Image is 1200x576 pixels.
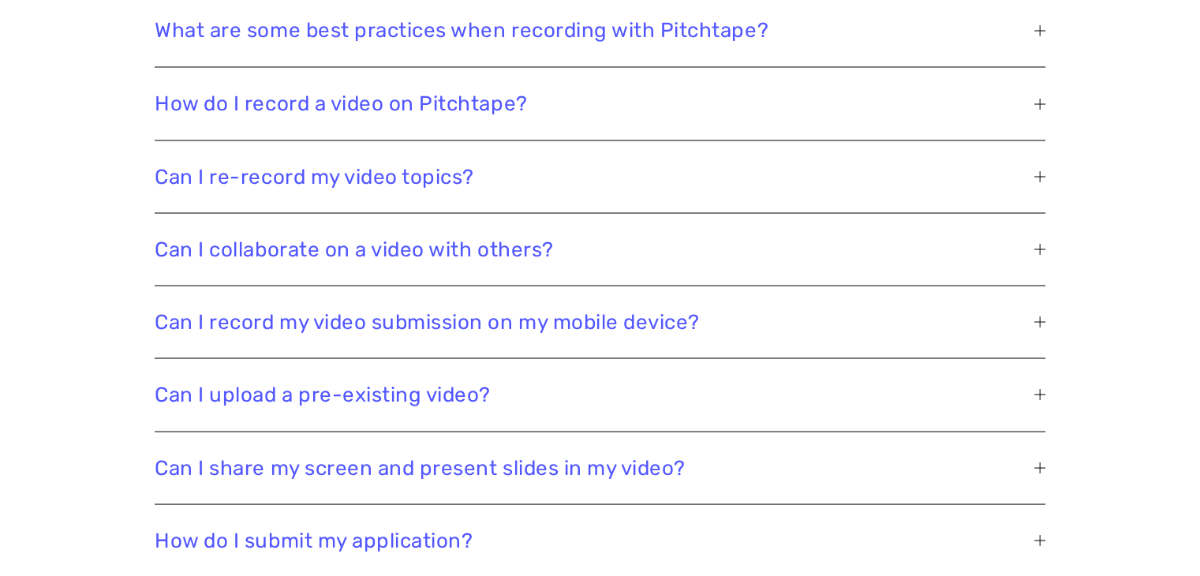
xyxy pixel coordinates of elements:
span: Can I collaborate on a video with others? [155,237,1034,261]
span: What are some best practices when recording with Pitchtape? [155,18,1034,43]
button: Can I record my video submission on my mobile device? [155,286,1045,357]
button: Can I upload a pre-existing video? [155,358,1045,430]
button: How do I record a video on Pitchtape? [155,67,1045,139]
button: How do I submit my application? [155,504,1045,576]
span: Can I upload a pre-existing video? [155,382,1034,406]
iframe: Chat Widget [1121,500,1200,576]
div: Chat-Widget [1121,500,1200,576]
button: Can I re-record my video topics? [155,140,1045,212]
button: Can I share my screen and present slides in my video? [155,432,1045,503]
button: Can I collaborate on a video with others? [155,213,1045,285]
span: How do I record a video on Pitchtape? [155,91,1034,115]
span: Can I share my screen and present slides in my video? [155,455,1034,480]
span: How do I submit my application? [155,528,1034,552]
span: Can I record my video submission on my mobile device? [155,309,1034,334]
span: Can I re-record my video topics? [155,164,1034,189]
